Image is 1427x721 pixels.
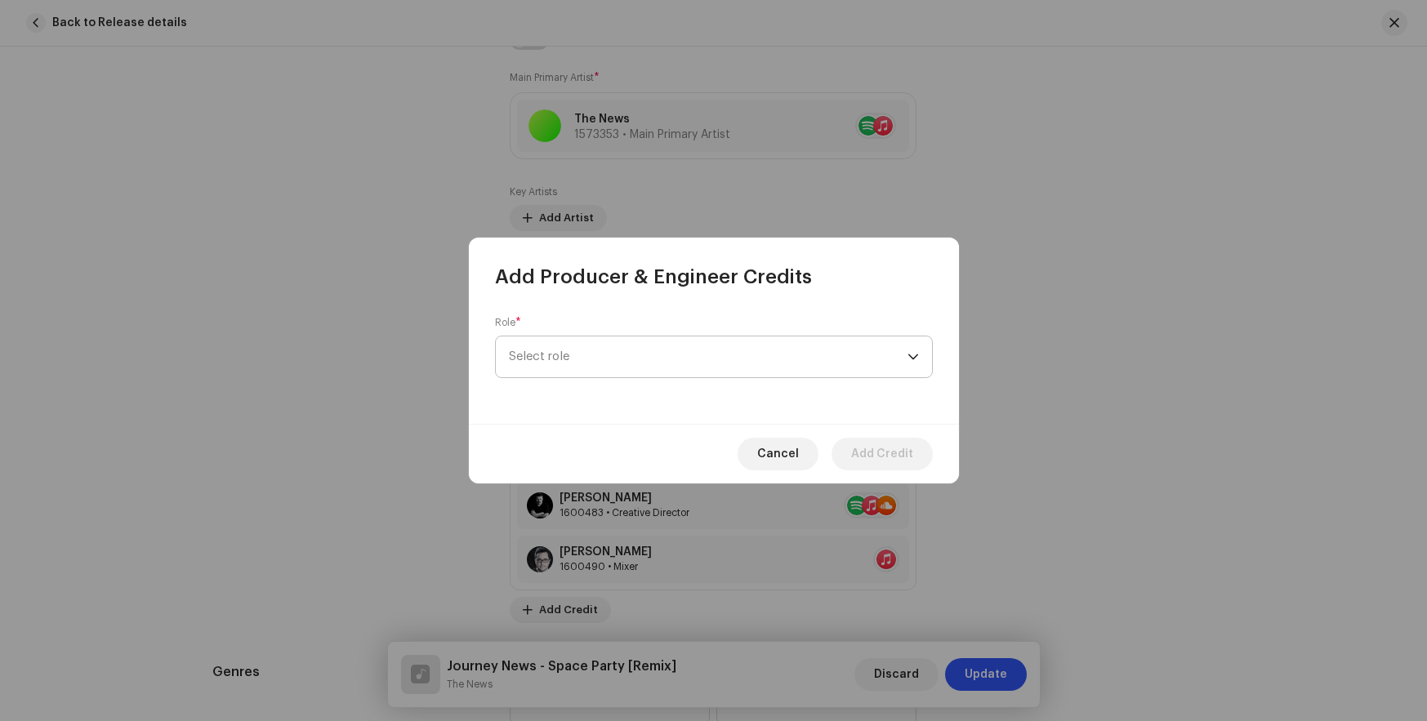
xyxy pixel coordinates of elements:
[851,438,913,470] span: Add Credit
[738,438,818,470] button: Cancel
[509,336,907,377] span: Select role
[832,438,933,470] button: Add Credit
[757,438,799,470] span: Cancel
[907,336,919,377] div: dropdown trigger
[495,316,521,329] label: Role
[495,264,812,290] span: Add Producer & Engineer Credits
